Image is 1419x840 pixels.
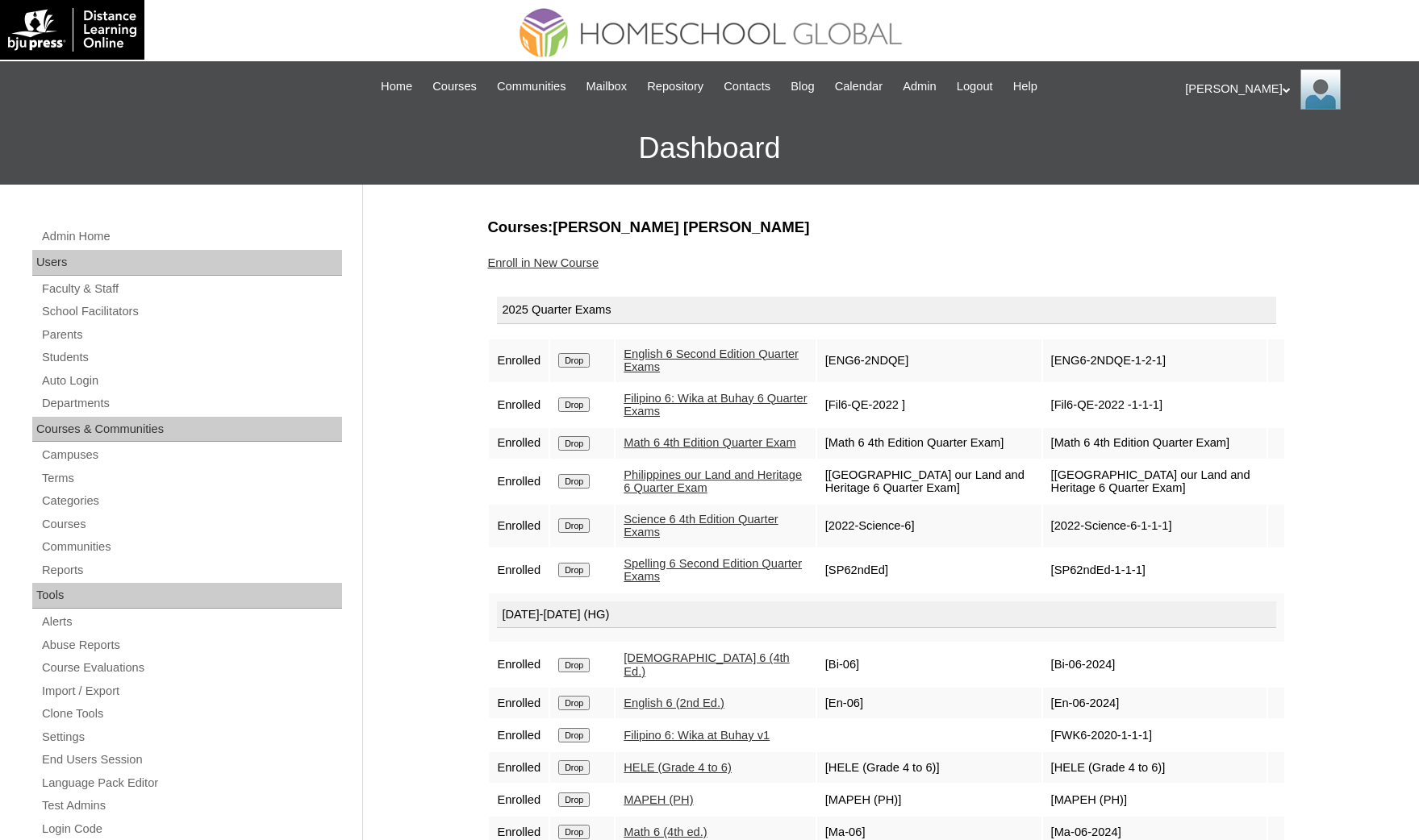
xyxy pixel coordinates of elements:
td: [ENG6-2NDQE-1-2-1] [1043,339,1267,382]
span: Help [1013,77,1037,96]
a: Alerts [40,612,342,632]
td: [SP62ndEd-1-1-1] [1043,549,1267,592]
a: Settings [40,727,342,747]
td: [2022-Science-6] [817,505,1041,547]
a: Admin [895,77,945,96]
img: Ariane Ebuen [1300,69,1341,110]
a: Test Admins [40,796,342,816]
a: English 6 Second Edition Quarter Exams [624,347,799,374]
a: Filipino 6: Wika at Buhay v1 [624,729,770,742]
td: [Fil6-QE-2022 -1-1-1] [1043,384,1267,426]
input: Drop [558,696,590,710]
td: Enrolled [489,460,549,503]
input: Drop [558,792,590,807]
span: Courses [432,77,477,96]
span: Contacts [724,77,770,96]
a: Mailbox [578,77,636,96]
a: Calendar [827,77,891,96]
a: Philippines our Land and Heritage 6 Quarter Exam [624,468,802,495]
td: Enrolled [489,720,549,751]
input: Drop [558,518,590,533]
td: [Fil6-QE-2022 ] [817,384,1041,426]
span: Communities [497,77,566,96]
a: HELE (Grade 4 to 6) [624,761,732,774]
input: Drop [558,760,590,775]
span: Home [381,77,412,96]
td: [[GEOGRAPHIC_DATA] our Land and Heritage 6 Quarter Exam] [817,460,1041,503]
a: Math 6 4th Edition Quarter Exam [624,436,795,449]
a: Courses [424,77,485,96]
td: Enrolled [489,549,549,592]
a: MAPEH (PH) [624,793,693,806]
a: Clone Tools [40,704,342,724]
td: Enrolled [489,505,549,547]
input: Drop [558,658,590,672]
a: Abuse Reports [40,635,342,655]
a: Communities [40,537,342,557]
a: Admin Home [40,227,342,247]
div: Courses & Communities [32,417,342,443]
td: [2022-Science-6-1-1-1] [1043,505,1267,547]
a: Faculty & Staff [40,279,342,299]
a: Logout [949,77,1001,96]
input: Drop [558,728,590,742]
td: Enrolled [489,688,549,718]
div: [PERSON_NAME] [1185,69,1403,110]
td: [MAPEH (PH)] [817,784,1041,815]
a: Blog [783,77,822,96]
div: [DATE]-[DATE] (HG) [497,601,1276,629]
span: Repository [647,77,703,96]
a: Science 6 4th Edition Quarter Exams [624,513,778,539]
input: Drop [558,825,590,839]
span: Mailbox [586,77,628,96]
a: Auto Login [40,371,342,391]
a: Reports [40,560,342,580]
a: Filipino 6: Wika at Buhay 6 Quarter Exams [624,392,807,418]
td: [Bi-06] [817,643,1041,686]
td: [HELE (Grade 4 to 6)] [817,752,1041,783]
input: Drop [558,436,590,451]
a: Math 6 (4th ed.) [624,825,707,838]
a: Enroll in New Course [487,256,599,269]
span: Admin [903,77,937,96]
td: [Math 6 4th Edition Quarter Exam] [817,428,1041,459]
td: [Math 6 4th Edition Quarter Exam] [1043,428,1267,459]
a: Import / Export [40,681,342,701]
a: Communities [489,77,574,96]
input: Drop [558,353,590,368]
a: [DEMOGRAPHIC_DATA] 6 (4th Ed.) [624,651,790,678]
img: logo-white.png [8,8,136,52]
td: [En-06-2024] [1043,688,1267,718]
a: Campuses [40,445,342,465]
div: 2025 Quarter Exams [497,297,1276,324]
td: Enrolled [489,784,549,815]
td: [HELE (Grade 4 to 6)] [1043,752,1267,783]
a: Categories [40,491,342,511]
a: Repository [639,77,712,96]
input: Drop [558,474,590,489]
td: [Bi-06-2024] [1043,643,1267,686]
a: Departments [40,393,342,414]
a: End Users Session [40,750,342,770]
a: Students [40,347,342,368]
a: Parents [40,325,342,345]
a: Language Pack Editor [40,773,342,793]
span: Blog [791,77,814,96]
td: [[GEOGRAPHIC_DATA] our Land and Heritage 6 Quarter Exam] [1043,460,1267,503]
td: Enrolled [489,752,549,783]
span: Logout [957,77,993,96]
td: Enrolled [489,428,549,459]
span: Calendar [835,77,883,96]
a: Course Evaluations [40,658,342,678]
h3: Dashboard [8,112,1411,185]
td: Enrolled [489,384,549,426]
td: [MAPEH (PH)] [1043,784,1267,815]
a: Help [1005,77,1045,96]
div: Tools [32,583,342,609]
a: Terms [40,468,342,489]
td: [En-06] [817,688,1041,718]
a: Contacts [716,77,778,96]
td: Enrolled [489,643,549,686]
a: Spelling 6 Second Edition Quarter Exams [624,557,802,584]
a: Login Code [40,819,342,839]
